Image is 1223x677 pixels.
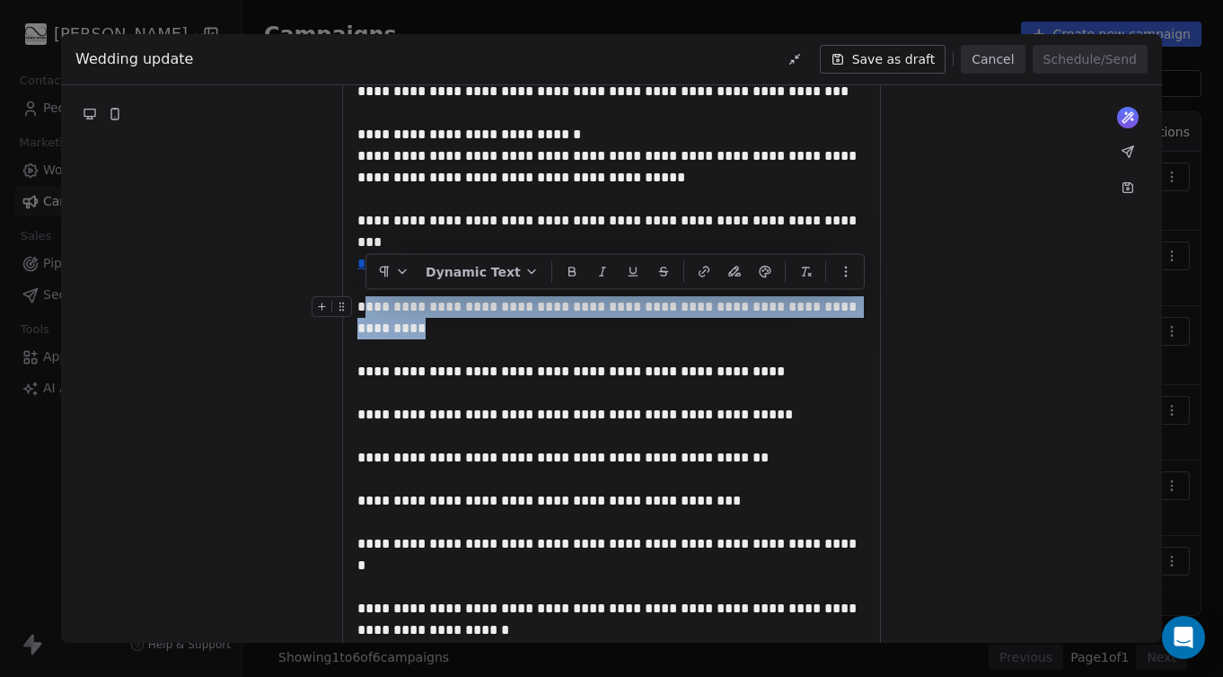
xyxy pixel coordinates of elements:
button: Save as draft [820,45,946,74]
button: Cancel [961,45,1025,74]
div: Open Intercom Messenger [1162,616,1205,659]
span: Wedding update [75,48,193,70]
button: Dynamic Text [418,259,546,286]
button: Schedule/Send [1033,45,1148,74]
